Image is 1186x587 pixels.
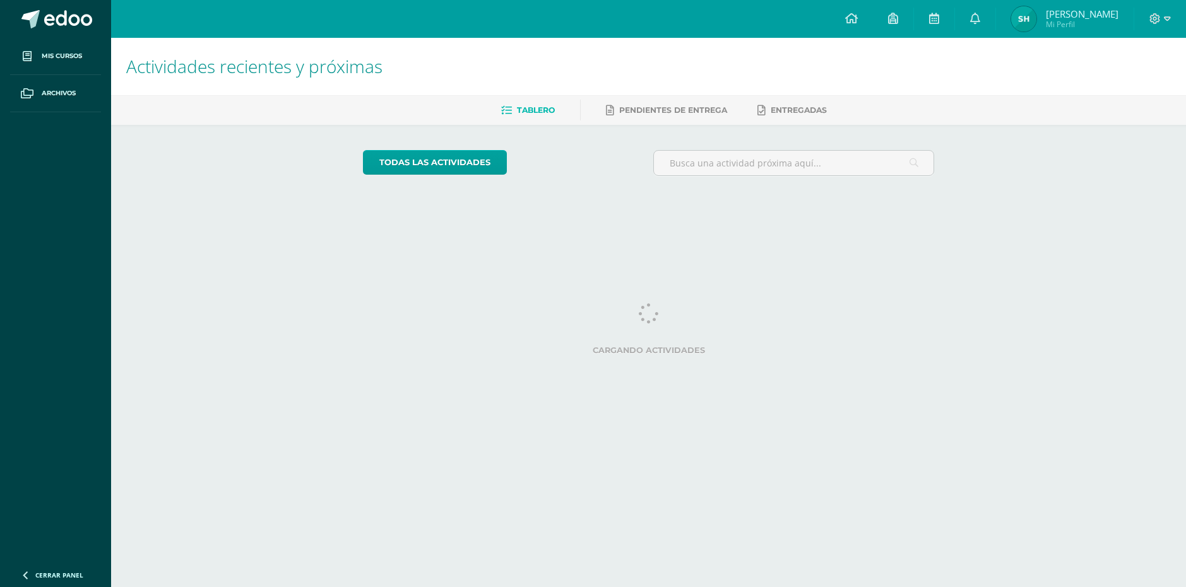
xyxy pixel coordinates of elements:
span: Actividades recientes y próximas [126,54,382,78]
label: Cargando actividades [363,346,934,355]
a: todas las Actividades [363,150,507,175]
a: Mis cursos [10,38,101,75]
span: Mi Perfil [1046,19,1118,30]
span: Archivos [42,88,76,98]
a: Archivos [10,75,101,112]
span: Mis cursos [42,51,82,61]
span: Pendientes de entrega [619,105,727,115]
a: Entregadas [757,100,827,120]
input: Busca una actividad próxima aquí... [654,151,934,175]
span: Entregadas [771,105,827,115]
span: Cerrar panel [35,571,83,579]
a: Pendientes de entrega [606,100,727,120]
span: Tablero [517,105,555,115]
span: [PERSON_NAME] [1046,8,1118,20]
a: Tablero [501,100,555,120]
img: df3e08b183c7ebf2a6633e110e182967.png [1011,6,1036,32]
